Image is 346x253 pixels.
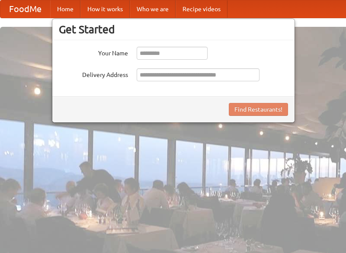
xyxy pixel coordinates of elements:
a: Recipe videos [176,0,227,18]
h3: Get Started [59,23,288,36]
a: Home [50,0,80,18]
label: Your Name [59,47,128,58]
label: Delivery Address [59,68,128,79]
button: Find Restaurants! [229,103,288,116]
a: How it works [80,0,130,18]
a: FoodMe [0,0,50,18]
a: Who we are [130,0,176,18]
